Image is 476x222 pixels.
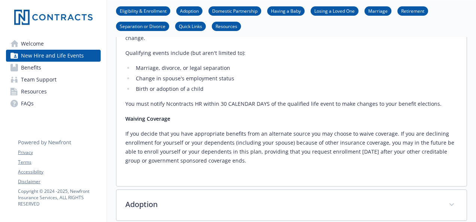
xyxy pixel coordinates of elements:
[21,74,57,86] span: Team Support
[116,7,170,14] a: Eligibility & Enrollment
[6,86,101,98] a: Resources
[364,7,391,14] a: Marriage
[175,22,206,30] a: Quick Links
[116,190,467,221] div: Adoption
[21,50,84,62] span: New Hire and Life Events
[21,98,34,110] span: FAQs
[18,149,100,156] a: Privacy
[18,169,100,175] a: Accessibility
[18,159,100,166] a: Terms
[6,38,101,50] a: Welcome
[18,178,100,185] a: Disclaimer
[116,22,169,30] a: Separation or Divorce
[134,84,458,93] li: Birth or adoption of a child
[125,49,458,58] p: Qualifying events include (but aren't limited to):
[21,38,44,50] span: Welcome
[125,199,440,210] p: Adoption
[134,74,458,83] li: Change in spouse's employment status
[208,7,261,14] a: Domestic Partnership
[125,115,170,122] strong: Waiving Coverage
[267,7,305,14] a: Having a Baby
[6,50,101,62] a: New Hire and Life Events
[6,62,101,74] a: Benefits
[6,74,101,86] a: Team Support
[125,129,458,165] p: If you decide that you have appropriate benefits from an alternate source you may choose to waive...
[397,7,428,14] a: Retirement
[125,99,458,108] p: You must notify Ncontracts HR within 30 CALENDAR DAYS of the qualified life event to make changes...
[6,98,101,110] a: FAQs
[176,7,202,14] a: Adoption
[21,86,47,98] span: Resources
[311,7,358,14] a: Losing a Loved One
[18,188,100,207] p: Copyright © 2024 - 2025 , Newfront Insurance Services, ALL RIGHTS RESERVED
[212,22,241,30] a: Resources
[21,62,41,74] span: Benefits
[134,64,458,73] li: Marriage, divorce, or legal separation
